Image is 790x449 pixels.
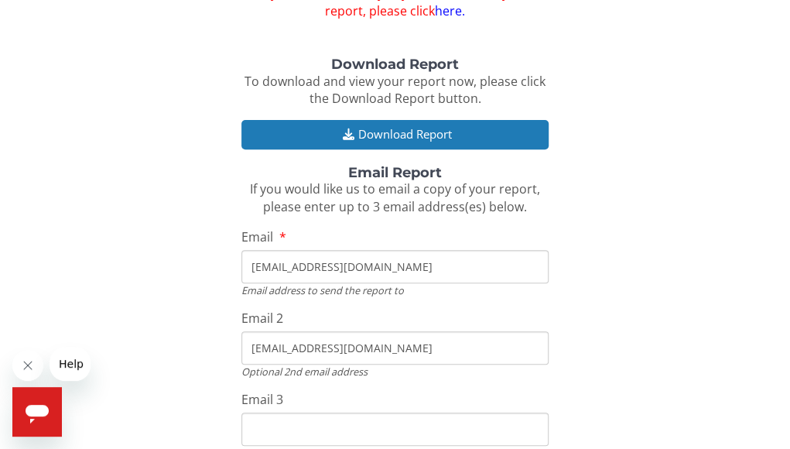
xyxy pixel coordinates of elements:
span: If you would like us to email a copy of your report, please enter up to 3 email address(es) below. [250,180,540,215]
div: Email address to send the report to [241,283,548,297]
a: here. [435,2,465,19]
span: Email 2 [241,310,283,327]
span: Email 3 [241,391,283,408]
strong: Email Report [348,164,442,181]
iframe: Close message [12,350,43,381]
button: Download Report [241,120,548,149]
iframe: Message from company [50,347,91,381]
iframe: Button to launch messaging window [12,387,62,437]
span: To download and view your report now, please click the Download Report button. [245,73,545,108]
span: Email [241,228,273,245]
strong: Download Report [331,56,459,73]
div: Optional 2nd email address [241,365,548,379]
